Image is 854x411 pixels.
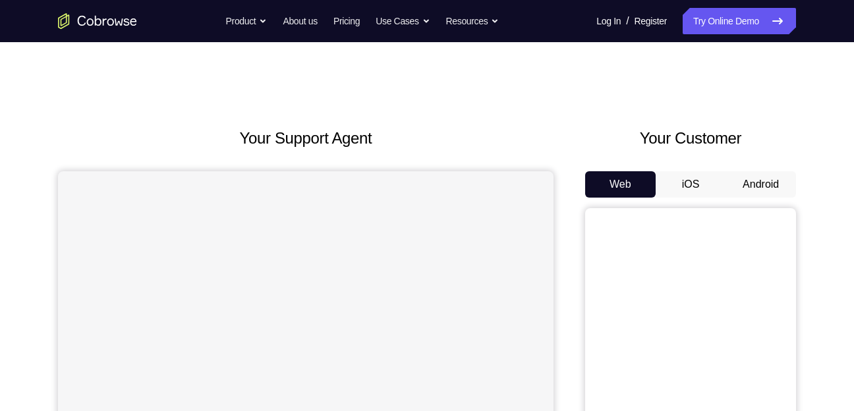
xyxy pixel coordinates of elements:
[726,171,796,198] button: Android
[626,13,629,29] span: /
[585,171,656,198] button: Web
[446,8,499,34] button: Resources
[656,171,726,198] button: iOS
[226,8,268,34] button: Product
[58,13,137,29] a: Go to the home page
[376,8,430,34] button: Use Cases
[683,8,796,34] a: Try Online Demo
[333,8,360,34] a: Pricing
[58,126,554,150] h2: Your Support Agent
[596,8,621,34] a: Log In
[635,8,667,34] a: Register
[283,8,317,34] a: About us
[585,126,796,150] h2: Your Customer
